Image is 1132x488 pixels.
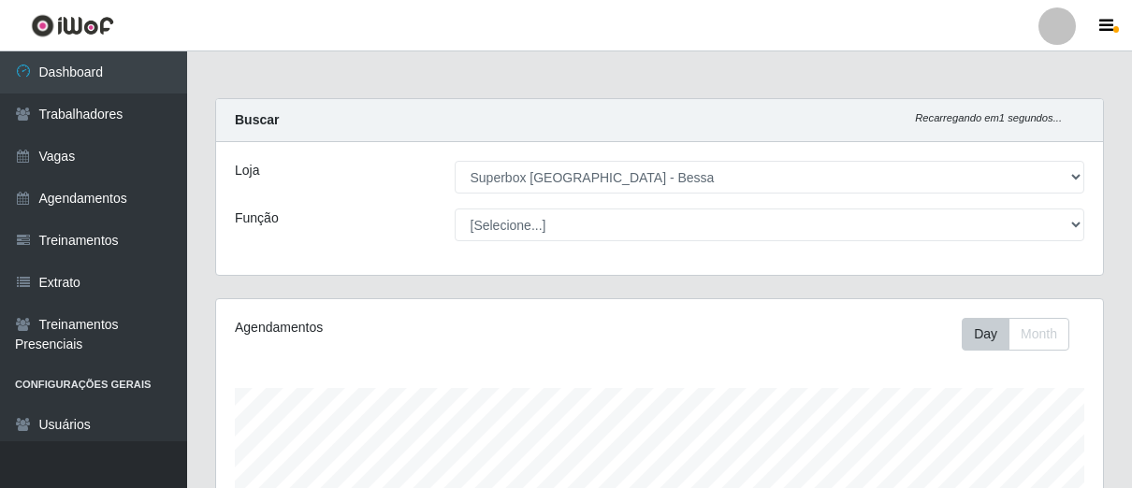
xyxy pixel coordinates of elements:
div: First group [962,318,1069,351]
strong: Buscar [235,112,279,127]
i: Recarregando em 1 segundos... [915,112,1062,123]
button: Day [962,318,1009,351]
button: Month [1009,318,1069,351]
img: CoreUI Logo [31,14,114,37]
div: Toolbar with button groups [962,318,1084,351]
label: Loja [235,161,259,180]
div: Agendamentos [235,318,573,337]
label: Função [235,208,279,228]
